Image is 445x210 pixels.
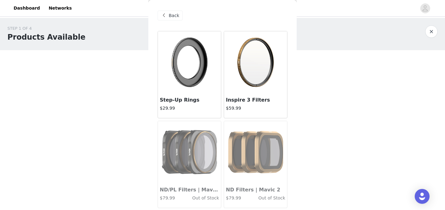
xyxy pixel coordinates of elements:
[226,195,246,201] h4: $79.99
[10,1,44,15] a: Dashboard
[7,25,85,32] div: STEP 1 OF 4
[160,96,219,104] h3: Step-Up Rings
[7,32,85,43] h1: Products Available
[160,195,180,201] h4: $79.99
[422,3,428,13] div: avatar
[226,105,285,112] h4: $59.99
[180,195,219,201] h4: Out of Stock
[159,121,220,183] img: ND/PL Filters | Mavic 2
[415,189,430,204] div: Open Intercom Messenger
[226,96,285,104] h3: Inspire 3 Filters
[225,31,286,93] img: Inspire 3 Filters
[159,31,220,93] img: Step-Up Rings
[225,121,286,183] img: ND Filters | Mavic 2
[160,105,219,112] h4: $29.99
[160,186,219,194] h3: ND/PL Filters | Mavic 2
[226,186,285,194] h3: ND Filters | Mavic 2
[169,12,179,19] span: Back
[246,195,285,201] h4: Out of Stock
[45,1,75,15] a: Networks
